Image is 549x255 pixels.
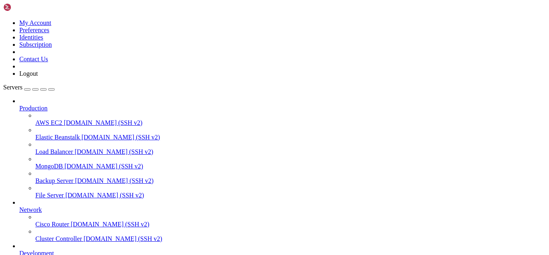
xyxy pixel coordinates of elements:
[19,105,47,112] span: Production
[35,221,69,228] span: Cisco Router
[19,27,49,33] a: Preferences
[35,170,546,185] li: Backup Server [DOMAIN_NAME] (SSH v2)
[19,56,48,62] a: Contact Us
[35,228,546,243] li: Cluster Controller [DOMAIN_NAME] (SSH v2)
[19,70,38,77] a: Logout
[82,134,160,141] span: [DOMAIN_NAME] (SSH v2)
[35,235,82,242] span: Cluster Controller
[19,206,42,213] span: Network
[35,126,546,141] li: Elastic Beanstalk [DOMAIN_NAME] (SSH v2)
[35,163,63,170] span: MongoDB
[35,148,73,155] span: Load Balancer
[35,192,546,199] a: File Server [DOMAIN_NAME] (SSH v2)
[35,155,546,170] li: MongoDB [DOMAIN_NAME] (SSH v2)
[19,41,52,48] a: Subscription
[35,119,546,126] a: AWS EC2 [DOMAIN_NAME] (SSH v2)
[19,34,43,41] a: Identities
[19,199,546,243] li: Network
[35,163,546,170] a: MongoDB [DOMAIN_NAME] (SSH v2)
[35,134,546,141] a: Elastic Beanstalk [DOMAIN_NAME] (SSH v2)
[35,134,80,141] span: Elastic Beanstalk
[66,192,144,199] span: [DOMAIN_NAME] (SSH v2)
[64,119,143,126] span: [DOMAIN_NAME] (SSH v2)
[19,206,546,214] a: Network
[35,185,546,199] li: File Server [DOMAIN_NAME] (SSH v2)
[64,163,143,170] span: [DOMAIN_NAME] (SSH v2)
[35,221,546,228] a: Cisco Router [DOMAIN_NAME] (SSH v2)
[75,177,154,184] span: [DOMAIN_NAME] (SSH v2)
[19,105,546,112] a: Production
[35,192,64,199] span: File Server
[3,3,49,11] img: Shellngn
[35,214,546,228] li: Cisco Router [DOMAIN_NAME] (SSH v2)
[19,97,546,199] li: Production
[35,235,546,243] a: Cluster Controller [DOMAIN_NAME] (SSH v2)
[3,84,23,91] span: Servers
[35,177,74,184] span: Backup Server
[35,112,546,126] li: AWS EC2 [DOMAIN_NAME] (SSH v2)
[35,119,62,126] span: AWS EC2
[84,235,162,242] span: [DOMAIN_NAME] (SSH v2)
[35,177,546,185] a: Backup Server [DOMAIN_NAME] (SSH v2)
[71,221,150,228] span: [DOMAIN_NAME] (SSH v2)
[75,148,154,155] span: [DOMAIN_NAME] (SSH v2)
[3,84,55,91] a: Servers
[35,141,546,155] li: Load Balancer [DOMAIN_NAME] (SSH v2)
[35,148,546,155] a: Load Balancer [DOMAIN_NAME] (SSH v2)
[19,19,51,26] a: My Account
